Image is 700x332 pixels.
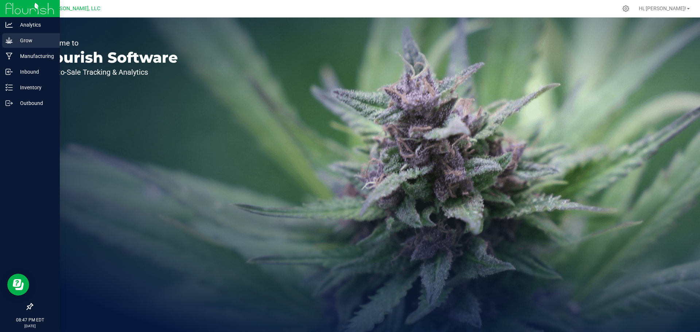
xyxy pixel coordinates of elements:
[3,317,57,323] p: 08:47 PM EDT
[5,37,13,44] inline-svg: Grow
[39,50,178,65] p: Flourish Software
[621,5,630,12] div: Manage settings
[5,99,13,107] inline-svg: Outbound
[5,21,13,28] inline-svg: Analytics
[13,83,57,92] p: Inventory
[13,67,57,76] p: Inbound
[3,323,57,329] p: [DATE]
[13,99,57,108] p: Outbound
[39,39,178,47] p: Welcome to
[639,5,686,11] span: Hi, [PERSON_NAME]!
[7,274,29,296] iframe: Resource center
[13,36,57,45] p: Grow
[48,5,100,12] span: [PERSON_NAME], LLC
[13,20,57,29] p: Analytics
[39,69,178,76] p: Seed-to-Sale Tracking & Analytics
[5,84,13,91] inline-svg: Inventory
[5,52,13,60] inline-svg: Manufacturing
[13,52,57,60] p: Manufacturing
[5,68,13,75] inline-svg: Inbound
